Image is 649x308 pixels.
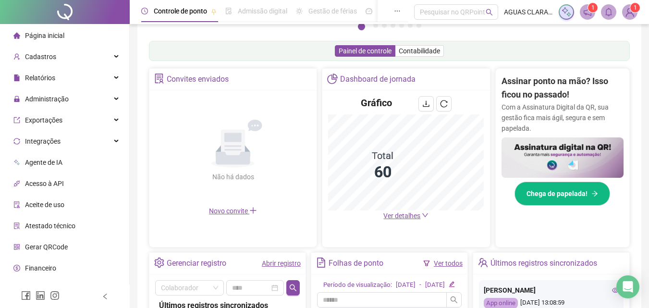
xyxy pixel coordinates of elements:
span: Integrações [25,137,61,145]
button: 3 [382,23,387,28]
span: 1 [591,4,595,11]
span: 1 [634,4,637,11]
span: Novo convite [209,207,257,215]
span: dollar [13,265,20,271]
div: Não há dados [189,172,277,182]
span: sync [13,138,20,145]
span: sun [296,8,303,14]
button: 5 [399,23,404,28]
span: pushpin [211,9,217,14]
span: file-done [225,8,232,14]
span: dashboard [366,8,372,14]
span: Relatórios [25,74,55,82]
span: filter [423,260,430,267]
span: edit [449,281,455,287]
button: 1 [358,23,365,30]
span: notification [583,8,592,16]
span: Chega de papelada! [527,188,588,199]
img: 36577 [623,5,637,19]
span: Gerar QRCode [25,243,68,251]
span: down [422,212,429,219]
button: 4 [391,23,395,28]
div: [DATE] [425,280,445,290]
span: file-text [316,258,326,268]
div: Folhas de ponto [329,255,383,271]
div: Período de visualização: [323,280,392,290]
span: search [486,9,493,16]
span: download [422,100,430,108]
button: 7 [416,23,421,28]
span: Exportações [25,116,62,124]
span: pie-chart [327,74,337,84]
div: Últimos registros sincronizados [490,255,597,271]
span: plus [249,207,257,214]
span: left [102,293,109,300]
span: Financeiro [25,264,56,272]
img: banner%2F02c71560-61a6-44d4-94b9-c8ab97240462.png [502,137,624,178]
span: solution [154,74,164,84]
span: clock-circle [141,8,148,14]
span: search [289,284,297,292]
div: Open Intercom Messenger [616,275,639,298]
h4: Gráfico [361,96,392,110]
span: linkedin [36,291,45,300]
span: Controle de ponto [154,7,207,15]
span: Ver detalhes [383,212,420,220]
span: ellipsis [394,8,401,14]
a: Abrir registro [262,259,301,267]
span: Administração [25,95,69,103]
span: Admissão digital [238,7,287,15]
span: Atestado técnico [25,222,75,230]
span: Gestão de férias [308,7,357,15]
sup: Atualize o seu contato no menu Meus Dados [630,3,640,12]
span: Aceite de uso [25,201,64,209]
div: Convites enviados [167,71,229,87]
span: reload [440,100,448,108]
span: Painel de controle [339,47,392,55]
span: Agente de IA [25,159,62,166]
sup: 1 [588,3,598,12]
button: 2 [373,23,378,28]
span: search [450,296,458,304]
span: bell [604,8,613,16]
span: Página inicial [25,32,64,39]
span: export [13,117,20,123]
button: Chega de papelada! [514,182,610,206]
span: Acesso à API [25,180,64,187]
span: Cadastros [25,53,56,61]
p: Com a Assinatura Digital da QR, sua gestão fica mais ágil, segura e sem papelada. [502,102,624,134]
span: facebook [21,291,31,300]
div: [PERSON_NAME] [484,285,619,296]
span: instagram [50,291,60,300]
span: home [13,32,20,39]
div: - [419,280,421,290]
span: lock [13,96,20,102]
span: eye [612,287,619,294]
div: Dashboard de jornada [340,71,416,87]
a: Ver todos [434,259,463,267]
span: user-add [13,53,20,60]
div: Gerenciar registro [167,255,226,271]
span: api [13,180,20,187]
span: solution [13,222,20,229]
button: 6 [408,23,413,28]
div: [DATE] [396,280,416,290]
span: file [13,74,20,81]
span: team [478,258,488,268]
a: Ver detalhes down [383,212,429,220]
span: arrow-right [591,190,598,197]
h2: Assinar ponto na mão? Isso ficou no passado! [502,74,624,102]
img: sparkle-icon.fc2bf0ac1784a2077858766a79e2daf3.svg [561,7,572,17]
span: Contabilidade [399,47,440,55]
span: qrcode [13,244,20,250]
span: AGUAS CLARAS ENGENHARIA [504,7,553,17]
span: audit [13,201,20,208]
span: setting [154,258,164,268]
